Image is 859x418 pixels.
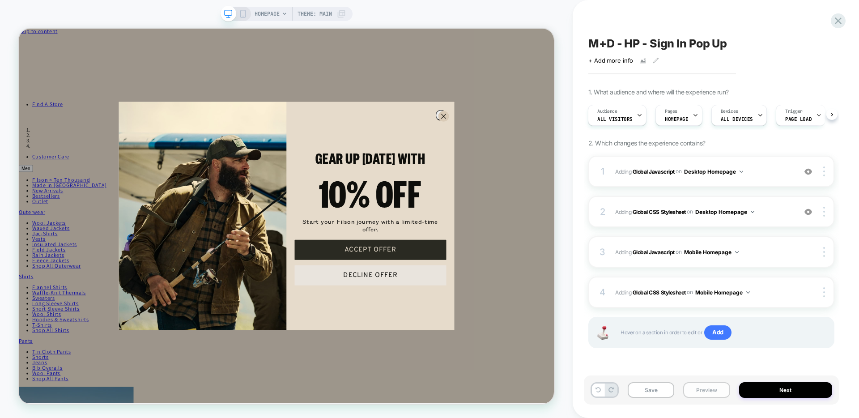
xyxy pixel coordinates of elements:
span: Adding [615,166,792,177]
button: Save [628,382,674,398]
button: Desktop Homepage [684,166,743,177]
span: 1. What audience and where will the experience run? [588,88,728,96]
img: crossed eye [804,208,812,216]
img: crossed eye [804,168,812,175]
img: close [823,247,825,257]
div: 3 [598,244,607,260]
span: Trigger [785,108,803,115]
span: GEAR UP [DATE] WITH [395,160,542,185]
span: HOMEPAGE [665,116,689,122]
img: Joystick [594,326,612,340]
button: ACCEPT OFFER [368,282,570,308]
span: Start your Filson journey with a limited-time offer. [378,252,559,273]
span: Adding [615,206,792,218]
img: close [823,287,825,297]
div: 2 [598,204,607,220]
button: DECLINE OFFER [368,316,570,342]
span: Adding [615,247,792,258]
button: Preview [683,382,730,398]
b: Global CSS Stylesheet [633,289,686,295]
span: on [687,207,693,217]
span: HOMEPAGE [255,7,280,21]
button: Mobile Homepage [695,287,750,298]
b: Global Javascript [633,248,675,255]
span: Add [704,325,731,340]
button: Next [739,382,833,398]
span: 10% OFF [400,188,537,249]
span: Hover on a section in order to edit or [621,325,825,340]
span: Page Load [785,116,812,122]
span: ALL DEVICES [721,116,753,122]
span: Devices [721,108,738,115]
button: Close dialog [556,108,570,123]
span: + Add more info [588,57,633,64]
b: Global CSS Stylesheet [633,208,686,215]
span: on [676,247,681,257]
span: 2. Which changes the experience contains? [588,139,705,147]
img: down arrow [740,171,743,173]
span: All Visitors [597,116,633,122]
span: M+D - HP - Sign In Pop Up [588,37,727,50]
button: Mobile Homepage [684,247,739,258]
img: close [823,207,825,217]
img: down arrow [746,291,750,294]
span: Theme: MAIN [298,7,332,21]
img: close [823,166,825,176]
span: Adding [615,287,792,298]
img: down arrow [735,251,739,253]
span: on [676,166,681,176]
b: Global Javascript [633,168,675,175]
span: Pages [665,108,677,115]
div: 4 [598,284,607,300]
button: Desktop Homepage [695,206,754,218]
span: on [687,287,693,297]
span: Audience [597,108,617,115]
img: Might As Well Have The Best [133,98,357,402]
div: 1 [598,163,607,179]
img: down arrow [751,211,754,213]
